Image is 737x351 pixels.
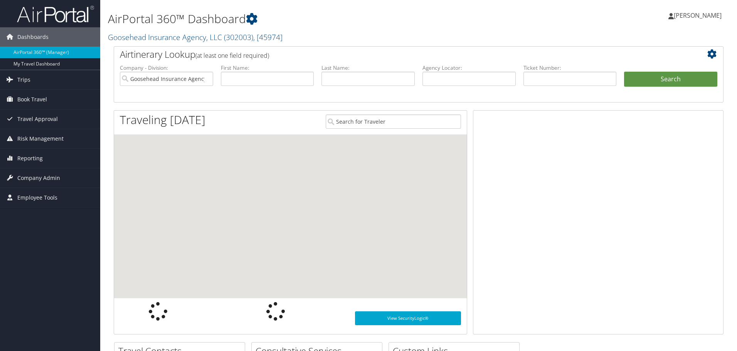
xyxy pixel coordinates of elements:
h2: Airtinerary Lookup [120,48,666,61]
button: Search [624,72,717,87]
h1: AirPortal 360™ Dashboard [108,11,522,27]
span: Reporting [17,149,43,168]
img: airportal-logo.png [17,5,94,23]
span: Risk Management [17,129,64,148]
span: Book Travel [17,90,47,109]
span: (at least one field required) [195,51,269,60]
label: Company - Division: [120,64,213,72]
span: Employee Tools [17,188,57,207]
label: Last Name: [321,64,415,72]
label: Ticket Number: [523,64,617,72]
input: Search for Traveler [326,114,461,129]
span: Trips [17,70,30,89]
label: First Name: [221,64,314,72]
a: View SecurityLogic® [355,311,461,325]
span: Dashboards [17,27,49,47]
span: Company Admin [17,168,60,188]
span: Travel Approval [17,109,58,129]
span: [PERSON_NAME] [674,11,722,20]
a: Goosehead Insurance Agency, LLC [108,32,283,42]
span: ( 302003 ) [224,32,253,42]
span: , [ 45974 ] [253,32,283,42]
a: [PERSON_NAME] [668,4,729,27]
label: Agency Locator: [422,64,516,72]
h1: Traveling [DATE] [120,112,205,128]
